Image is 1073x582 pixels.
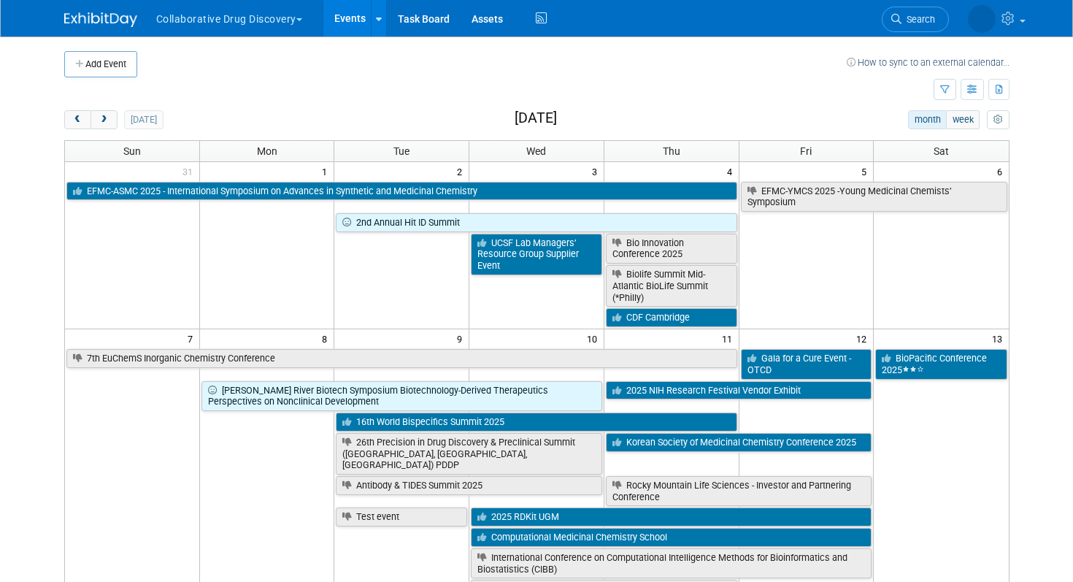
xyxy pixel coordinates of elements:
span: 1 [320,162,334,180]
img: ExhibitDay [64,12,137,27]
button: month [908,110,947,129]
button: prev [64,110,91,129]
button: Add Event [64,51,137,77]
i: Personalize Calendar [993,115,1003,125]
button: next [91,110,118,129]
span: Wed [526,145,546,157]
a: Korean Society of Medicinal Chemistry Conference 2025 [606,433,872,452]
span: 7 [186,329,199,348]
span: 11 [720,329,739,348]
a: 2nd Annual Hit ID Summit [336,213,737,232]
a: BioPacific Conference 2025 [875,349,1007,379]
a: Computational Medicinal Chemistry School [471,528,872,547]
span: Tue [393,145,409,157]
a: Biolife Summit Mid-Atlantic BioLife Summit (*Philly) [606,265,737,307]
a: 26th Precision in Drug Discovery & Preclinical Summit ([GEOGRAPHIC_DATA], [GEOGRAPHIC_DATA], [GEO... [336,433,601,475]
span: Fri [800,145,812,157]
span: 31 [181,162,199,180]
a: [PERSON_NAME] River Biotech Symposium Biotechnology-Derived Therapeutics Perspectives on Nonclini... [201,381,602,411]
h2: [DATE] [515,110,557,126]
a: 7th EuChemS Inorganic Chemistry Conference [66,349,737,368]
a: How to sync to an external calendar... [847,57,1009,68]
a: 2025 NIH Research Festival Vendor Exhibit [606,381,872,400]
span: 12 [855,329,873,348]
a: Rocky Mountain Life Sciences - Investor and Partnering Conference [606,476,872,506]
a: 2025 RDKit UGM [471,508,872,527]
button: [DATE] [124,110,163,129]
a: Antibody & TIDES Summit 2025 [336,476,601,495]
a: EFMC-YMCS 2025 -Young Medicinal Chemists’ Symposium [741,182,1007,212]
a: Bio Innovation Conference 2025 [606,234,737,264]
span: Mon [257,145,277,157]
span: 8 [320,329,334,348]
a: Gala for a Cure Event - OTCD [741,349,872,379]
span: 2 [455,162,469,180]
span: 10 [585,329,604,348]
span: Sun [123,145,141,157]
span: Sat [934,145,949,157]
a: International Conference on Computational Intelligence Methods for Bioinformatics and Biostatisti... [471,548,872,578]
a: EFMC-ASMC 2025 - International Symposium on Advances in Synthetic and Medicinal Chemistry [66,182,737,201]
a: CDF Cambridge [606,308,737,327]
span: 6 [996,162,1009,180]
a: Test event [336,508,467,527]
span: Thu [663,145,680,157]
img: Daniel Scanlon [968,5,996,33]
button: myCustomButton [987,110,1009,129]
button: week [946,110,980,129]
a: Search [882,7,949,32]
span: 13 [991,329,1009,348]
a: 16th World Bispecifics Summit 2025 [336,413,737,432]
span: Search [901,14,935,25]
span: 9 [455,329,469,348]
span: 3 [591,162,604,180]
span: 5 [860,162,873,180]
a: UCSF Lab Managers’ Resource Group Supplier Event [471,234,602,275]
span: 4 [726,162,739,180]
